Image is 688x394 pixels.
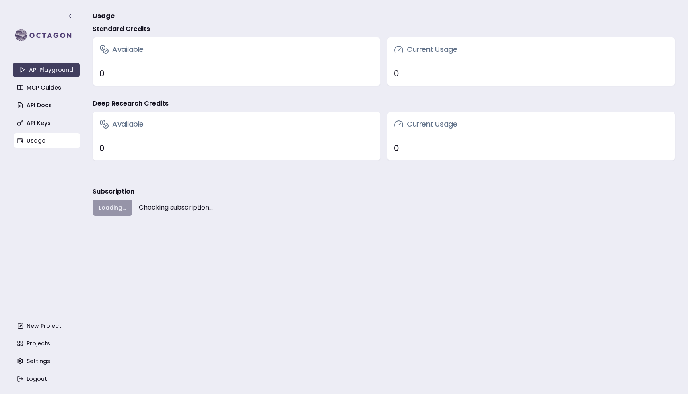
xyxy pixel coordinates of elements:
[14,318,80,333] a: New Project
[14,80,80,95] a: MCP Guides
[93,99,169,108] h4: Deep Research Credits
[394,118,457,130] h3: Current Usage
[394,44,457,55] h3: Current Usage
[93,24,150,34] h4: Standard Credits
[139,203,213,212] span: Checking subscription...
[13,27,80,43] img: logo-rect-yK7x_WSZ.svg
[93,187,134,196] h3: Subscription
[14,336,80,351] a: Projects
[14,116,80,130] a: API Keys
[99,44,144,55] h3: Available
[394,68,668,79] div: 0
[14,133,80,148] a: Usage
[99,118,144,130] h3: Available
[13,63,80,77] a: API Playground
[14,354,80,368] a: Settings
[14,372,80,386] a: Logout
[93,11,115,21] span: Usage
[394,143,668,154] div: 0
[99,143,374,154] div: 0
[14,98,80,112] a: API Docs
[99,68,374,79] div: 0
